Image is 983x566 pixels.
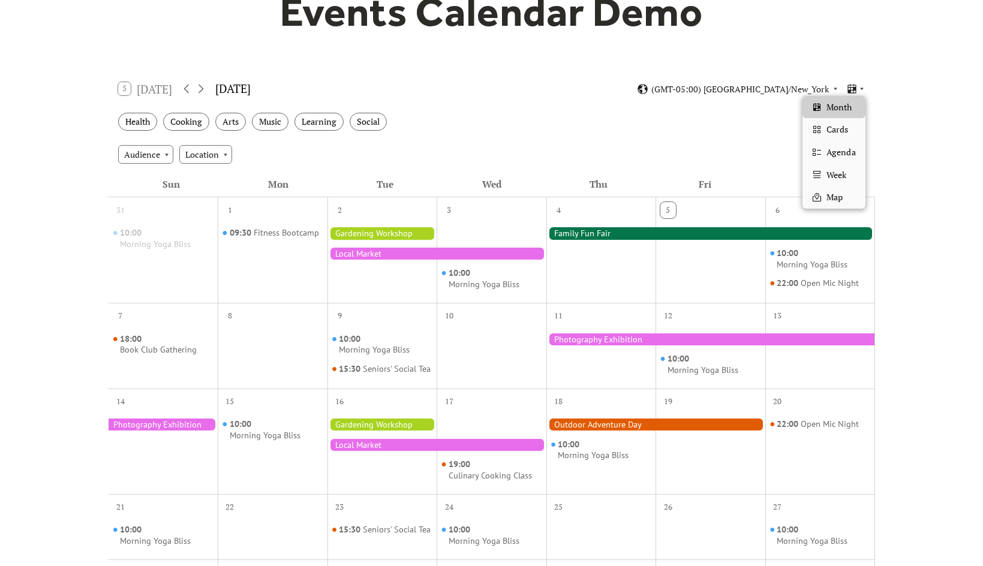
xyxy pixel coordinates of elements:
span: Map [826,191,843,204]
span: Cards [826,123,848,136]
span: Week [826,168,846,182]
span: Month [826,101,852,114]
span: Agenda [826,146,855,159]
